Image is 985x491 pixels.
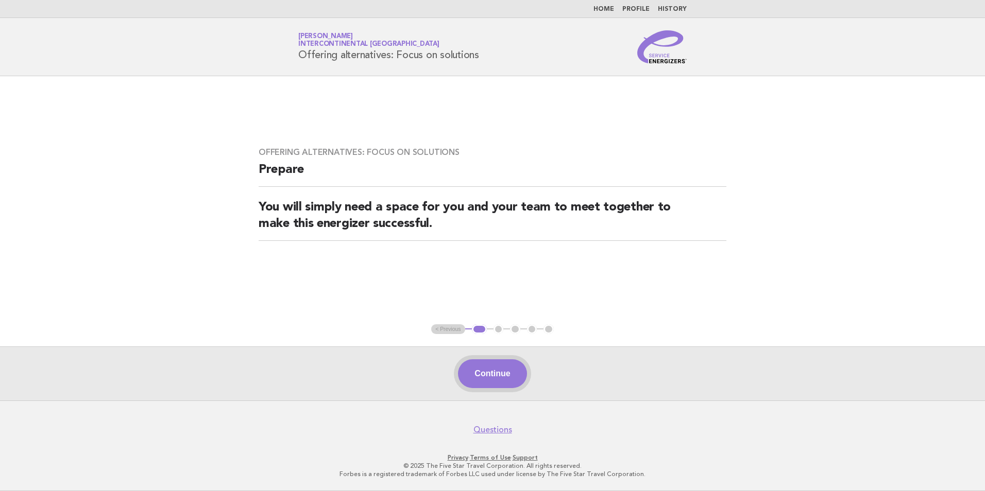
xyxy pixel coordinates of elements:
[259,199,726,241] h2: You will simply need a space for you and your team to meet together to make this energizer succes...
[593,6,614,12] a: Home
[622,6,650,12] a: Profile
[259,162,726,187] h2: Prepare
[298,33,439,47] a: [PERSON_NAME]InterContinental [GEOGRAPHIC_DATA]
[658,6,687,12] a: History
[298,33,479,60] h1: Offering alternatives: Focus on solutions
[177,453,808,462] p: · ·
[177,470,808,478] p: Forbes is a registered trademark of Forbes LLC used under license by The Five Star Travel Corpora...
[513,454,538,461] a: Support
[259,147,726,157] h3: Offering alternatives: Focus on solutions
[472,324,487,335] button: 1
[458,359,527,388] button: Continue
[637,30,687,63] img: Service Energizers
[448,454,468,461] a: Privacy
[470,454,511,461] a: Terms of Use
[298,41,439,48] span: InterContinental [GEOGRAPHIC_DATA]
[177,462,808,470] p: © 2025 The Five Star Travel Corporation. All rights reserved.
[473,425,512,435] a: Questions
